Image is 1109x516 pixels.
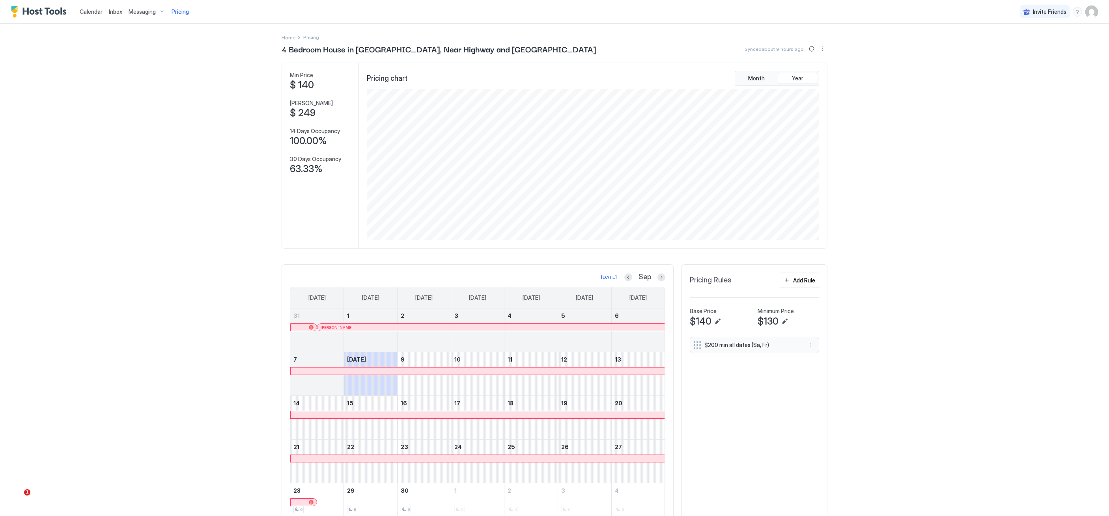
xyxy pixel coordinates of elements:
a: September 26, 2025 [558,440,611,454]
a: September 29, 2025 [344,483,397,498]
span: 2 [401,312,404,319]
a: Calendar [80,7,103,16]
span: [DATE] [415,294,433,301]
div: menu [818,44,827,54]
a: Host Tools Logo [11,6,70,18]
span: 7 [293,356,297,363]
div: User profile [1085,6,1098,18]
span: 21 [293,444,299,450]
td: September 9, 2025 [397,352,451,396]
span: 63.33% [290,163,323,175]
span: Synced about 9 hours ago [745,46,804,52]
a: Saturday [622,287,655,308]
a: September 28, 2025 [290,483,344,498]
a: Inbox [109,7,122,16]
button: Previous month [624,273,632,281]
div: menu [1073,7,1082,17]
td: September 23, 2025 [397,440,451,483]
td: September 6, 2025 [611,308,665,352]
span: 17 [454,400,460,406]
span: 5 [561,312,565,319]
a: September 10, 2025 [451,352,504,367]
button: Month [737,73,776,84]
span: Pricing [172,8,189,15]
a: October 1, 2025 [451,483,504,498]
div: menu [806,340,816,350]
td: September 21, 2025 [290,440,344,483]
a: September 2, 2025 [398,308,451,323]
a: Friday [568,287,601,308]
td: September 16, 2025 [397,396,451,440]
td: August 31, 2025 [290,308,344,352]
a: September 30, 2025 [398,483,451,498]
td: September 3, 2025 [451,308,504,352]
span: [DATE] [576,294,593,301]
td: September 14, 2025 [290,396,344,440]
span: 14 [293,400,300,406]
td: September 10, 2025 [451,352,504,396]
a: September 13, 2025 [612,352,665,367]
span: 18 [508,400,513,406]
span: 24 [454,444,462,450]
a: September 3, 2025 [451,308,504,323]
a: Home [282,33,295,41]
div: tab-group [735,71,819,86]
span: Home [282,35,295,41]
span: $ 249 [290,107,316,119]
a: September 8, 2025 [344,352,397,367]
td: September 5, 2025 [558,308,612,352]
a: September 11, 2025 [504,352,558,367]
span: 16 [401,400,407,406]
a: Thursday [515,287,548,308]
div: Breadcrumb [282,33,295,41]
a: September 16, 2025 [398,396,451,410]
span: Inbox [109,8,122,15]
span: Year [792,75,803,82]
a: September 5, 2025 [558,308,611,323]
span: 14 Days Occupancy [290,128,340,135]
td: September 11, 2025 [504,352,558,396]
span: $130 [758,316,779,327]
span: 22 [347,444,354,450]
button: Edit [713,317,723,326]
span: Min Price [290,72,313,79]
td: September 13, 2025 [611,352,665,396]
a: Tuesday [407,287,441,308]
span: 30 Days Occupancy [290,156,341,163]
span: Month [748,75,765,82]
span: 13 [615,356,621,363]
a: August 31, 2025 [290,308,344,323]
a: Sunday [301,287,334,308]
span: 6 [615,312,619,319]
a: September 14, 2025 [290,396,344,410]
span: $ 140 [290,79,314,91]
span: $200 min all dates (Sa, Fr) [704,342,798,349]
span: 11 [508,356,512,363]
span: Invite Friends [1033,8,1066,15]
a: September 12, 2025 [558,352,611,367]
span: 3 [561,487,565,494]
span: 27 [615,444,622,450]
span: 1 [454,487,457,494]
td: September 17, 2025 [451,396,504,440]
span: 29 [347,487,355,494]
button: Add Rule [780,273,819,288]
span: [DATE] [523,294,540,301]
td: September 12, 2025 [558,352,612,396]
span: [PERSON_NAME] [290,100,333,107]
a: September 4, 2025 [504,308,558,323]
span: 10 [454,356,461,363]
span: 6 [300,507,302,512]
a: September 7, 2025 [290,352,344,367]
a: September 18, 2025 [504,396,558,410]
td: September 24, 2025 [451,440,504,483]
a: September 24, 2025 [451,440,504,454]
span: Minimum Price [758,308,794,315]
span: 3 [454,312,458,319]
a: September 9, 2025 [398,352,451,367]
button: Edit [780,317,790,326]
a: September 22, 2025 [344,440,397,454]
a: September 25, 2025 [504,440,558,454]
td: September 8, 2025 [344,352,398,396]
span: [DATE] [629,294,647,301]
